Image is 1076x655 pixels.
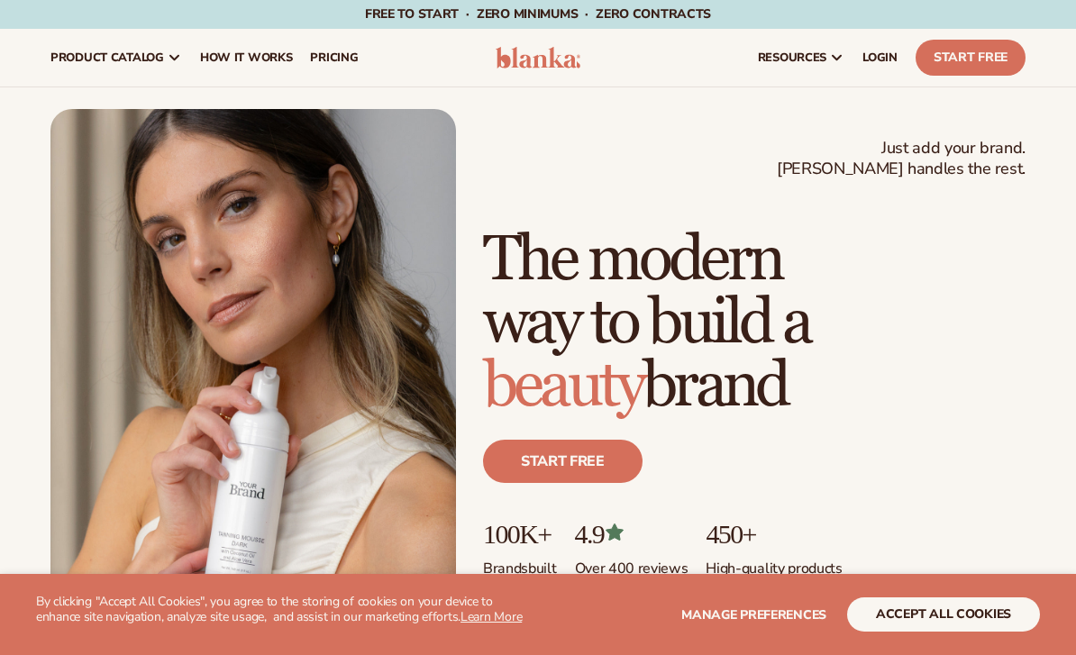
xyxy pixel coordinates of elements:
[862,50,898,65] span: LOGIN
[749,29,853,86] a: resources
[50,109,456,620] img: Female holding tanning mousse.
[575,549,688,578] p: Over 400 reviews
[483,229,1026,418] h1: The modern way to build a brand
[483,549,557,578] p: Brands built
[483,519,557,549] p: 100K+
[853,29,907,86] a: LOGIN
[41,29,191,86] a: product catalog
[681,597,826,632] button: Manage preferences
[310,50,358,65] span: pricing
[191,29,302,86] a: How It Works
[483,440,643,483] a: Start free
[681,606,826,623] span: Manage preferences
[706,519,842,549] p: 450+
[365,5,711,23] span: Free to start · ZERO minimums · ZERO contracts
[496,47,580,68] img: logo
[301,29,367,86] a: pricing
[460,608,522,625] a: Learn More
[50,50,164,65] span: product catalog
[575,519,688,549] p: 4.9
[916,40,1026,76] a: Start Free
[847,597,1040,632] button: accept all cookies
[200,50,293,65] span: How It Works
[777,138,1026,180] span: Just add your brand. [PERSON_NAME] handles the rest.
[36,595,538,625] p: By clicking "Accept All Cookies", you agree to the storing of cookies on your device to enhance s...
[706,549,842,578] p: High-quality products
[483,348,643,424] span: beauty
[758,50,826,65] span: resources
